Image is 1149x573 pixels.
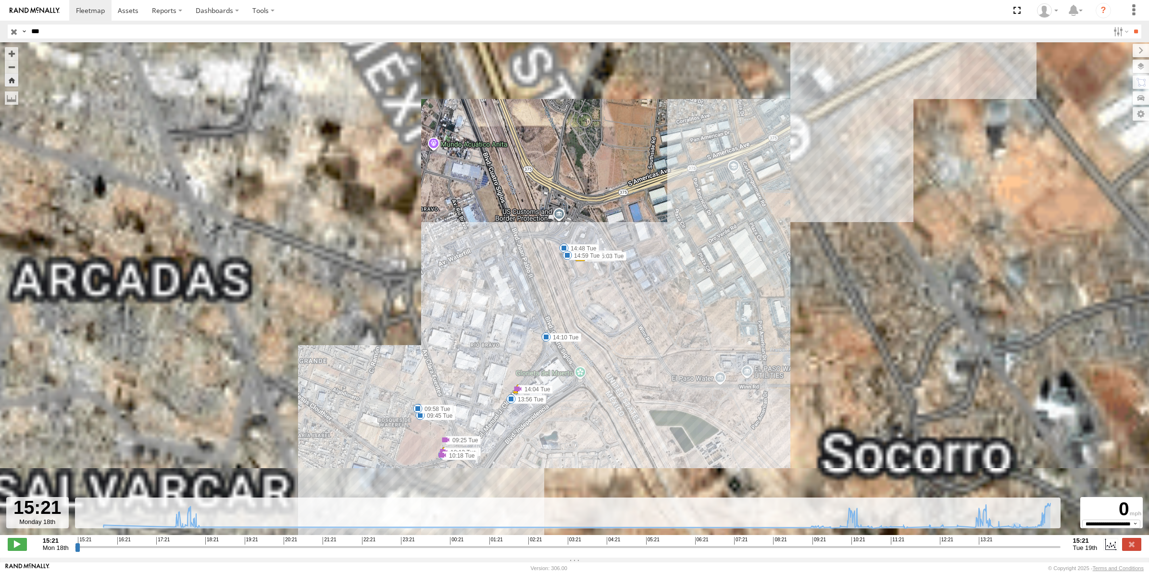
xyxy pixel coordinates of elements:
[1073,537,1098,544] strong: 15:21
[156,537,170,545] span: 17:21
[5,74,18,87] button: Zoom Home
[78,537,91,545] span: 15:21
[20,25,28,38] label: Search Query
[812,537,826,545] span: 09:21
[117,537,131,545] span: 16:21
[362,537,375,545] span: 22:21
[284,537,297,545] span: 20:21
[205,537,219,545] span: 18:21
[734,537,748,545] span: 07:21
[1034,3,1062,18] div: Roberto Garcia
[5,91,18,105] label: Measure
[851,537,865,545] span: 10:21
[546,333,581,342] label: 14:10 Tue
[1082,498,1141,520] div: 0
[567,251,602,260] label: 14:59 Tue
[564,244,599,253] label: 14:48 Tue
[444,448,479,457] label: 10:13 Tue
[10,7,60,14] img: rand-logo.svg
[940,537,953,545] span: 12:21
[646,537,660,545] span: 05:21
[891,537,904,545] span: 11:21
[5,47,18,60] button: Zoom in
[511,395,546,404] label: 13:56 Tue
[450,537,463,545] span: 00:21
[1048,565,1144,571] div: © Copyright 2025 -
[1093,565,1144,571] a: Terms and Conditions
[5,60,18,74] button: Zoom out
[420,411,455,420] label: 09:45 Tue
[1133,107,1149,121] label: Map Settings
[607,537,620,545] span: 04:21
[401,537,414,545] span: 23:21
[43,544,69,551] span: Mon 18th Aug 2025
[5,563,50,573] a: Visit our Website
[446,436,481,445] label: 09:25 Tue
[531,565,567,571] div: Version: 306.00
[442,451,477,460] label: 10:18 Tue
[489,537,503,545] span: 01:21
[695,537,709,545] span: 06:21
[418,405,453,413] label: 09:58 Tue
[587,250,622,259] label: 15:03 Tue
[979,537,992,545] span: 13:21
[518,385,553,394] label: 14:04 Tue
[568,537,581,545] span: 03:21
[1073,544,1098,551] span: Tue 19th Aug 2025
[323,537,336,545] span: 21:21
[773,537,787,545] span: 08:21
[245,537,258,545] span: 19:21
[43,537,69,544] strong: 15:21
[1122,538,1141,550] label: Close
[1096,3,1111,18] i: ?
[591,252,626,261] label: 15:03 Tue
[528,537,542,545] span: 02:21
[8,538,27,550] label: Play/Stop
[1110,25,1130,38] label: Search Filter Options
